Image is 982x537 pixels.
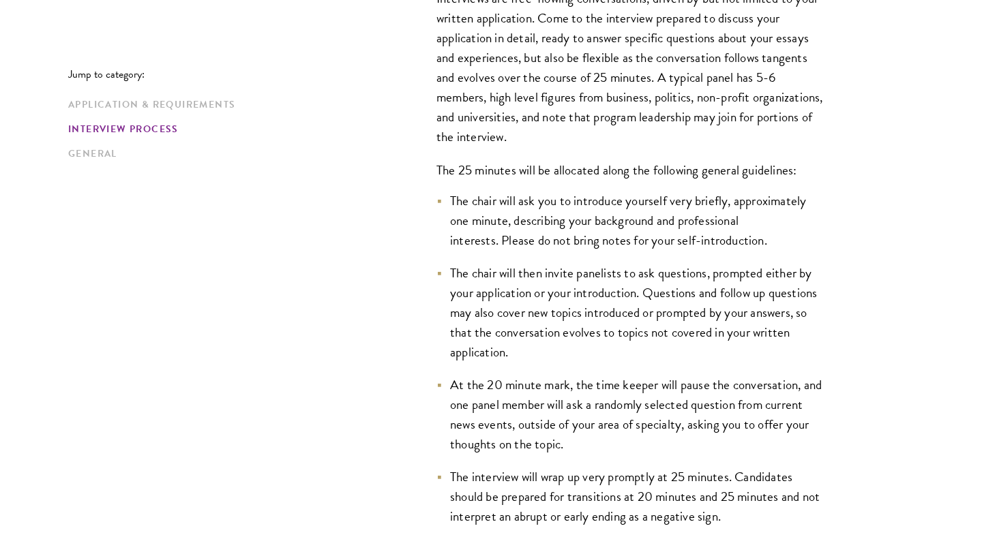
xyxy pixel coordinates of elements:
[436,263,825,362] li: The chair will then invite panelists to ask questions, prompted either by your application or you...
[68,68,355,80] p: Jump to category:
[436,191,825,250] li: The chair will ask you to introduce yourself very briefly, approximately one minute, describing y...
[436,375,825,454] li: At the 20 minute mark, the time keeper will pause the conversation, and one panel member will ask...
[436,467,825,526] li: The interview will wrap up very promptly at 25 minutes. Candidates should be prepared for transit...
[436,160,825,180] p: The 25 minutes will be allocated along the following general guidelines:
[68,147,346,161] a: General
[68,122,346,136] a: Interview Process
[68,97,346,112] a: Application & Requirements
